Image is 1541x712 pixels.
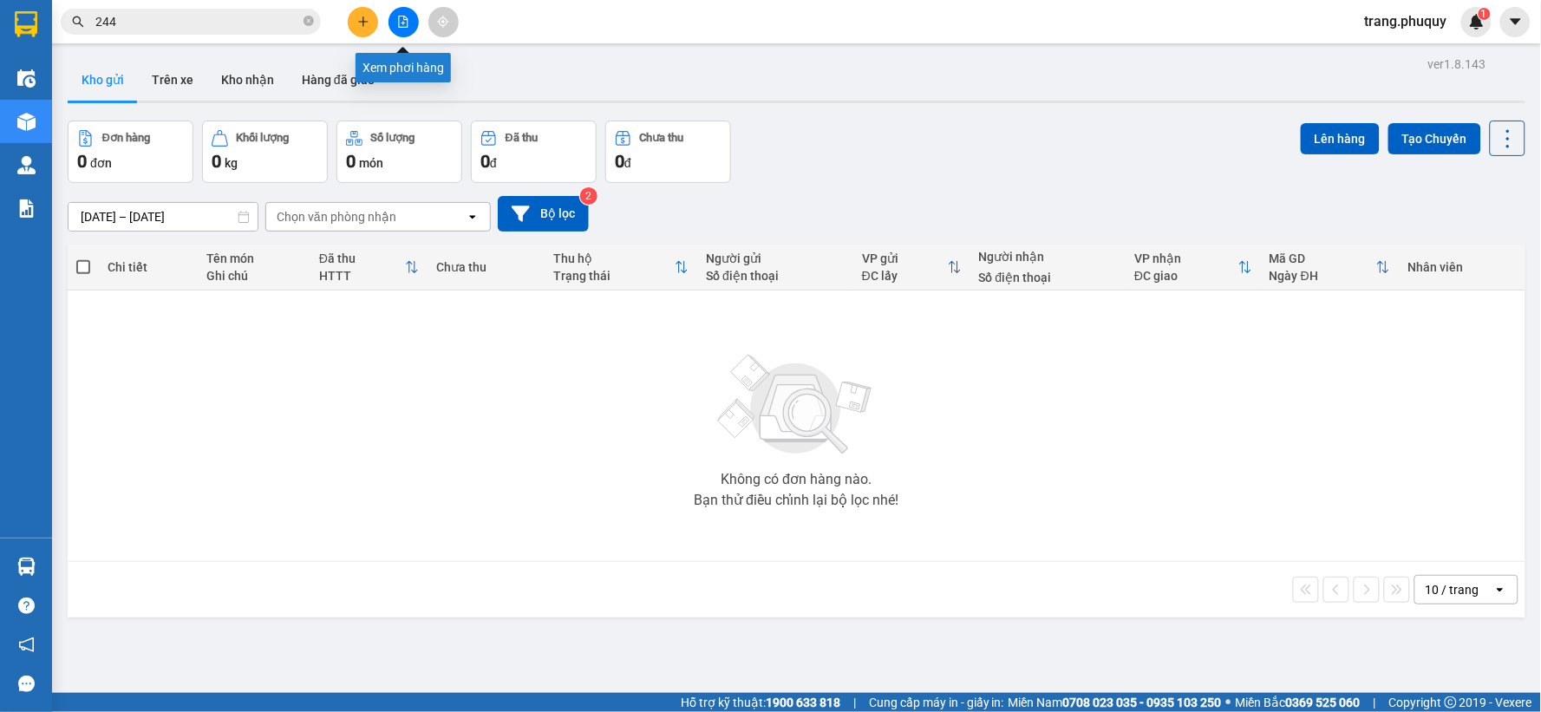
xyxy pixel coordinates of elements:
span: search [72,16,84,28]
span: 0 [212,151,221,172]
button: aim [428,7,459,37]
span: món [359,156,383,170]
div: Chưa thu [436,260,536,274]
button: Lên hàng [1301,123,1380,154]
div: Khối lượng [237,132,290,144]
div: Tên món [206,251,302,265]
span: 0 [480,151,490,172]
svg: open [1493,583,1507,597]
button: file-add [389,7,419,37]
span: đ [624,156,631,170]
div: Trạng thái [553,269,675,283]
img: warehouse-icon [17,558,36,576]
th: Toggle SortBy [310,245,428,291]
span: | [1374,693,1376,712]
div: Số điện thoại [979,271,1118,284]
button: Bộ lọc [498,196,589,232]
button: Đơn hàng0đơn [68,121,193,183]
img: warehouse-icon [17,69,36,88]
button: Hàng đã giao [288,59,389,101]
div: Đã thu [506,132,538,144]
button: caret-down [1500,7,1531,37]
div: Ghi chú [206,269,302,283]
img: warehouse-icon [17,156,36,174]
strong: 1900 633 818 [766,696,840,709]
div: Số lượng [371,132,415,144]
button: Tạo Chuyến [1388,123,1481,154]
div: VP nhận [1134,251,1238,265]
div: Nhân viên [1407,260,1516,274]
img: solution-icon [17,199,36,218]
button: Kho gửi [68,59,138,101]
div: Không có đơn hàng nào. [721,473,872,487]
span: Hỗ trợ kỹ thuật: [681,693,840,712]
span: caret-down [1508,14,1524,29]
img: logo-vxr [15,11,37,37]
svg: open [466,210,480,224]
span: 1 [1481,8,1487,20]
th: Toggle SortBy [545,245,697,291]
div: Ngày ĐH [1270,269,1376,283]
div: Người nhận [979,250,1118,264]
span: notification [18,637,35,653]
img: icon-new-feature [1469,14,1485,29]
div: Chọn văn phòng nhận [277,208,396,225]
div: Mã GD [1270,251,1376,265]
input: Select a date range. [69,203,258,231]
button: Đã thu0đ [471,121,597,183]
span: message [18,676,35,692]
span: trang.phuquy [1351,10,1461,32]
strong: 0369 525 060 [1286,696,1361,709]
button: Khối lượng0kg [202,121,328,183]
div: ĐC giao [1134,269,1238,283]
span: close-circle [304,16,314,26]
div: Người gửi [706,251,845,265]
th: Toggle SortBy [1261,245,1399,291]
span: | [853,693,856,712]
th: Toggle SortBy [1126,245,1261,291]
button: Chưa thu0đ [605,121,731,183]
span: close-circle [304,14,314,30]
div: HTTT [319,269,405,283]
button: Kho nhận [207,59,288,101]
span: plus [357,16,369,28]
div: VP gửi [862,251,948,265]
span: 0 [346,151,356,172]
input: Tìm tên, số ĐT hoặc mã đơn [95,12,300,31]
button: Số lượng0món [336,121,462,183]
div: Số điện thoại [706,269,845,283]
div: Đã thu [319,251,405,265]
img: warehouse-icon [17,113,36,131]
div: 10 / trang [1426,581,1479,598]
span: 0 [615,151,624,172]
div: ver 1.8.143 [1428,55,1486,74]
span: question-circle [18,598,35,614]
div: ĐC lấy [862,269,948,283]
span: Miền Bắc [1236,693,1361,712]
div: Chưa thu [640,132,684,144]
sup: 1 [1479,8,1491,20]
button: plus [348,7,378,37]
span: Miền Nam [1009,693,1222,712]
sup: 2 [580,187,597,205]
span: Cung cấp máy in - giấy in: [869,693,1004,712]
th: Toggle SortBy [853,245,970,291]
div: Chi tiết [108,260,189,274]
strong: 0708 023 035 - 0935 103 250 [1063,696,1222,709]
span: kg [225,156,238,170]
div: Thu hộ [553,251,675,265]
img: svg+xml;base64,PHN2ZyBjbGFzcz0ibGlzdC1wbHVnX19zdmciIHhtbG5zPSJodHRwOi8vd3d3LnczLm9yZy8yMDAwL3N2Zy... [709,344,883,466]
span: 0 [77,151,87,172]
span: ⚪️ [1226,699,1231,706]
span: copyright [1445,696,1457,709]
span: aim [437,16,449,28]
span: đ [490,156,497,170]
button: Trên xe [138,59,207,101]
span: đơn [90,156,112,170]
span: file-add [397,16,409,28]
div: Bạn thử điều chỉnh lại bộ lọc nhé! [694,493,898,507]
div: Đơn hàng [102,132,150,144]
